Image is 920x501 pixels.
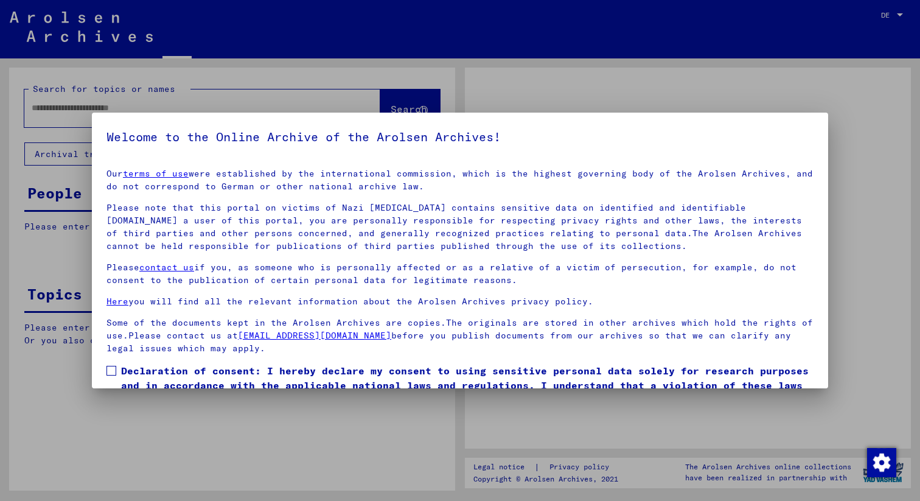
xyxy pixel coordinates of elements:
p: you will find all the relevant information about the Arolsen Archives privacy policy. [106,295,814,308]
img: Zustimmung ändern [867,448,896,477]
a: [EMAIL_ADDRESS][DOMAIN_NAME] [238,330,391,341]
span: Declaration of consent: I hereby declare my consent to using sensitive personal data solely for r... [121,363,814,407]
p: Some of the documents kept in the Arolsen Archives are copies.The originals are stored in other a... [106,317,814,355]
a: terms of use [123,168,189,179]
a: Here [106,296,128,307]
p: Please if you, as someone who is personally affected or as a relative of a victim of persecution,... [106,261,814,287]
a: contact us [139,262,194,273]
p: Please note that this portal on victims of Nazi [MEDICAL_DATA] contains sensitive data on identif... [106,201,814,253]
p: Our were established by the international commission, which is the highest governing body of the ... [106,167,814,193]
h5: Welcome to the Online Archive of the Arolsen Archives! [106,127,814,147]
